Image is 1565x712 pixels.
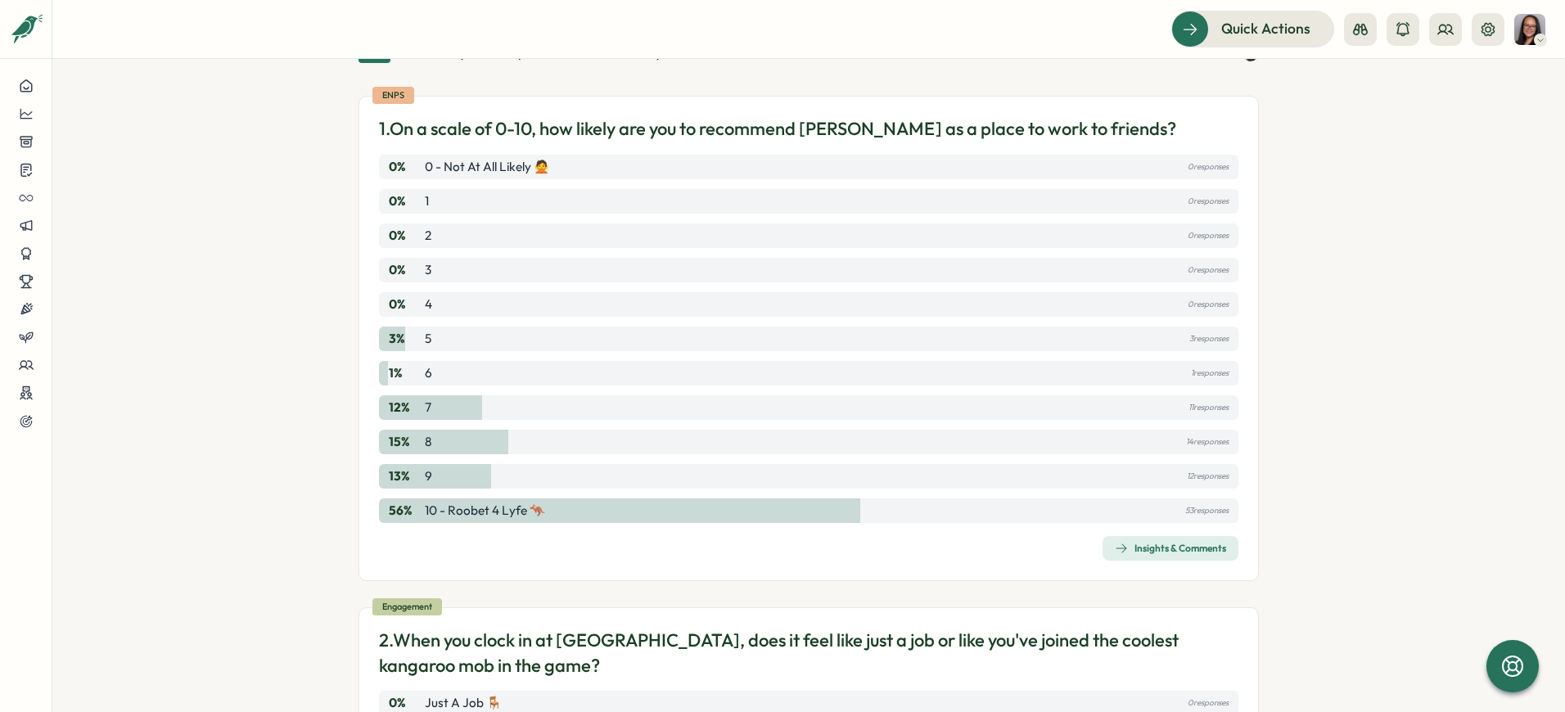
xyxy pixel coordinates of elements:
[389,295,422,313] p: 0 %
[425,467,432,485] p: 9
[425,227,431,245] p: 2
[1191,364,1229,382] p: 1 responses
[1188,158,1229,176] p: 0 responses
[1115,542,1226,555] div: Insights & Comments
[425,433,431,451] p: 8
[425,399,431,417] p: 7
[425,330,431,348] p: 5
[389,694,422,712] p: 0 %
[389,399,422,417] p: 12 %
[372,87,414,104] div: eNPS
[389,261,422,279] p: 0 %
[425,158,549,176] p: 0 - Not at all likely 🙅
[379,116,1176,142] p: 1. On a scale of 0-10, how likely are you to recommend [PERSON_NAME] as a place to work to friends?
[1188,399,1229,417] p: 11 responses
[1188,227,1229,245] p: 0 responses
[1514,14,1545,45] img: Natasha Whittaker
[389,330,422,348] p: 3 %
[389,433,422,451] p: 15 %
[1188,192,1229,210] p: 0 responses
[1187,467,1229,485] p: 12 responses
[1188,694,1229,712] p: 0 responses
[1185,502,1229,520] p: 53 responses
[1221,18,1310,39] span: Quick Actions
[389,467,422,485] p: 13 %
[425,364,432,382] p: 6
[1103,536,1238,561] button: Insights & Comments
[425,295,432,313] p: 4
[379,628,1238,678] p: 2. When you clock in at [GEOGRAPHIC_DATA], does it feel like just a job or like you've joined the...
[389,364,422,382] p: 1 %
[389,227,422,245] p: 0 %
[1189,330,1229,348] p: 3 responses
[1188,261,1229,279] p: 0 responses
[425,502,545,520] p: 10 - Roobet 4 Lyfe 🦘
[1186,433,1229,451] p: 14 responses
[425,192,429,210] p: 1
[389,502,422,520] p: 56 %
[1188,295,1229,313] p: 0 responses
[389,192,422,210] p: 0 %
[372,598,442,615] div: Engagement
[425,261,431,279] p: 3
[1171,11,1334,47] button: Quick Actions
[389,158,422,176] p: 0 %
[425,694,502,712] p: Just a job 🪑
